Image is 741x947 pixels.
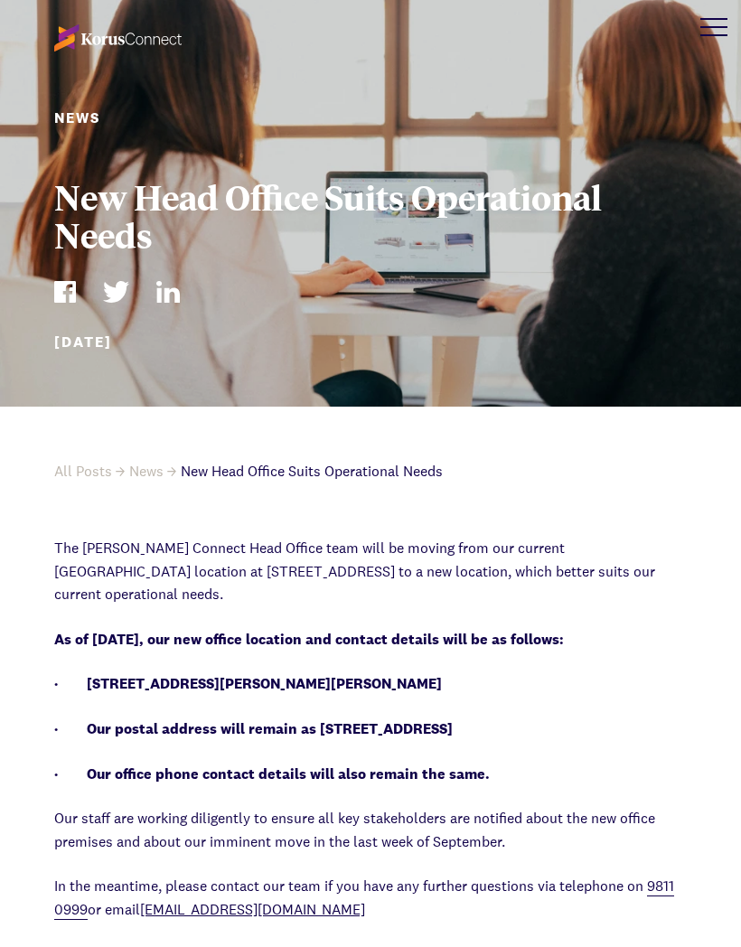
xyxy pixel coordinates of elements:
[54,674,442,693] strong: · [STREET_ADDRESS][PERSON_NAME][PERSON_NAME]
[54,537,687,606] p: The [PERSON_NAME] Connect Head Office team will be moving from our current [GEOGRAPHIC_DATA] loca...
[54,630,564,649] strong: As of [DATE], our new office location and contact details will be as follows:
[140,900,365,919] a: [EMAIL_ADDRESS][DOMAIN_NAME]
[54,719,453,738] strong: · Our postal address will remain as [STREET_ADDRESS]
[54,462,129,481] a: All Posts
[54,24,182,52] img: korus-connect%2F70fc4767-4e77-47d7-a16a-dd1598af5252_logo-reverse.svg
[156,281,180,303] img: LinkedIn Icon
[54,807,687,853] p: Our staff are working diligently to ensure all key stakeholders are notified about the new office...
[54,764,490,783] strong: · Our office phone contact details will also remain the same.
[54,281,76,303] img: Facebook Icon
[54,108,687,128] div: News
[103,281,129,303] img: Twitter Icon
[181,462,443,481] span: New Head Office Suits Operational Needs
[54,333,687,352] div: [DATE]
[129,462,181,481] a: News
[54,875,687,921] p: In the meantime, please contact our team if you have any further questions via telephone on or email
[54,178,687,254] h1: New Head Office Suits Operational Needs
